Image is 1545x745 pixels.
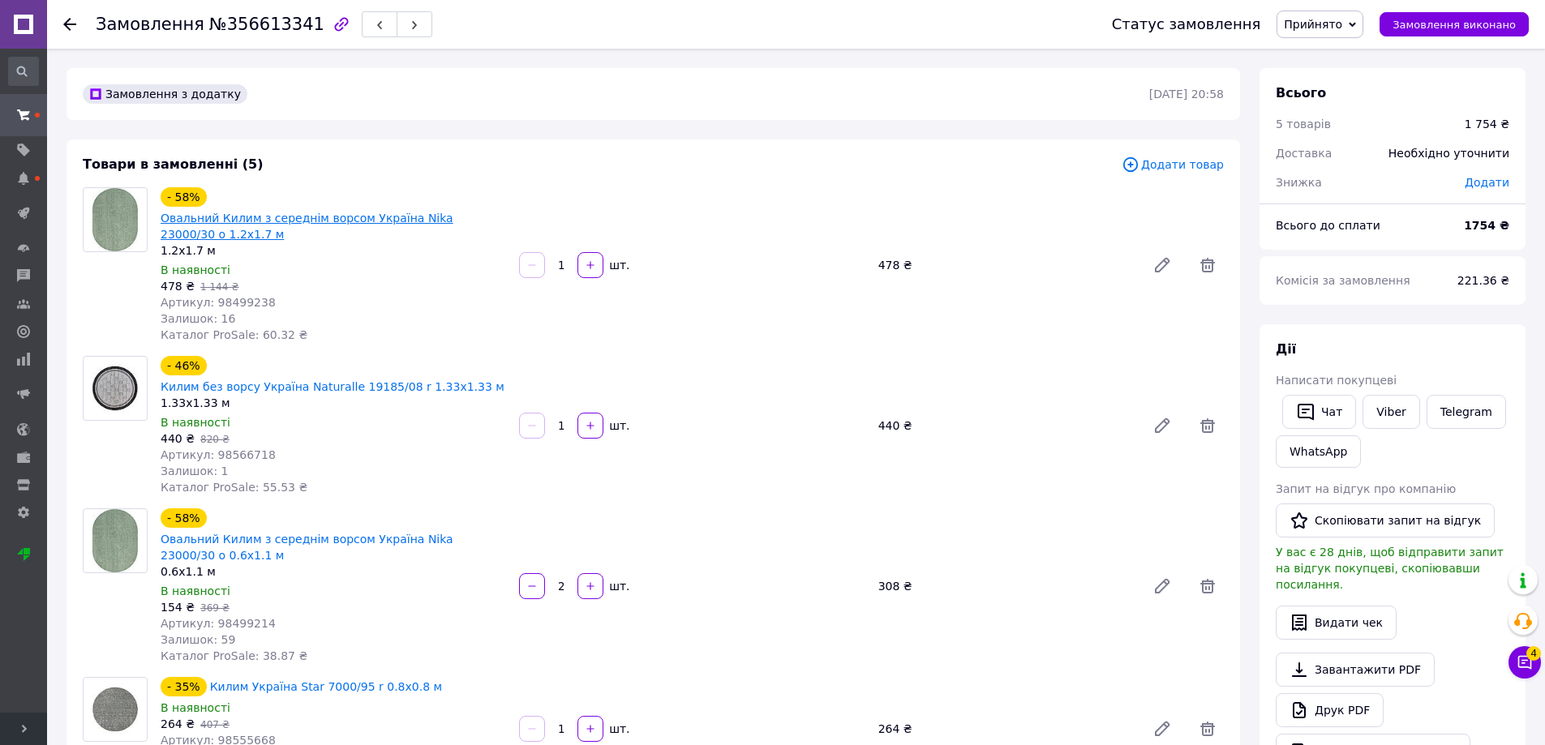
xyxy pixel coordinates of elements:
[92,357,137,420] img: Килим без ворсу Україна Naturalle 19185/08 r 1.33x1.33 м
[161,356,207,375] div: - 46%
[161,242,506,259] div: 1.2x1.7 м
[161,533,453,562] a: Овальний Килим з середнім ворсом Україна Nika 23000/30 o 0.6x1.1 м
[1276,118,1331,131] span: 5 товарів
[92,678,137,741] img: Килим Україна Star 7000/95 r 0.8x0.8 м
[1276,546,1504,591] span: У вас є 28 днів, щоб відправити запит на відгук покупцеві, скопіювавши посилання.
[1526,646,1541,661] span: 4
[1191,570,1224,602] span: Видалити
[1282,395,1356,429] button: Чат
[161,312,235,325] span: Залишок: 16
[872,254,1139,276] div: 478 ₴
[1276,341,1296,357] span: Дії
[200,281,238,293] span: 1 144 ₴
[83,156,264,172] span: Товари в замовленні (5)
[605,257,631,273] div: шт.
[161,701,230,714] span: В наявності
[1146,409,1178,442] a: Редагувати
[1149,88,1224,101] time: [DATE] 20:58
[1276,374,1397,387] span: Написати покупцеві
[92,188,137,251] img: Овальний Килим з середнім ворсом Україна Nika 23000/30 o 1.2x1.7 м
[161,263,230,276] span: В наявності
[161,601,195,614] span: 154 ₴
[161,677,207,696] div: - 35%
[161,563,506,580] div: 0.6x1.1 м
[1276,219,1380,232] span: Всього до сплати
[1393,19,1516,31] span: Замовлення виконано
[1509,646,1541,679] button: Чат з покупцем4
[1427,395,1506,429] a: Telegram
[1191,249,1224,281] span: Видалити
[1276,147,1332,160] span: Доставка
[63,16,76,32] div: Повернутися назад
[605,721,631,737] div: шт.
[605,578,631,594] div: шт.
[872,717,1139,740] div: 264 ₴
[161,296,276,309] span: Артикул: 98499238
[1363,395,1419,429] a: Viber
[200,719,230,730] span: 407 ₴
[161,212,453,241] a: Овальний Килим з середнім ворсом Україна Nika 23000/30 o 1.2x1.7 м
[161,187,207,207] div: - 58%
[1276,503,1495,537] button: Скопіювати запит на відгук
[1276,274,1410,287] span: Комісія за замовлення
[1284,18,1342,31] span: Прийнято
[1276,176,1322,189] span: Знижка
[161,508,207,528] div: - 58%
[1380,12,1529,36] button: Замовлення виконано
[161,328,307,341] span: Каталог ProSale: 60.32 ₴
[1146,713,1178,745] a: Редагувати
[1146,570,1178,602] a: Редагувати
[1191,409,1224,442] span: Видалити
[1465,176,1509,189] span: Додати
[161,395,506,411] div: 1.33x1.33 м
[210,680,442,693] a: Килим Україна Star 7000/95 r 0.8x0.8 м
[161,416,230,429] span: В наявності
[161,280,195,293] span: 478 ₴
[161,649,307,662] span: Каталог ProSale: 38.87 ₴
[1276,482,1456,495] span: Запит на відгук про компанію
[1276,606,1397,640] button: Видати чек
[161,465,229,477] span: Залишок: 1
[1457,274,1509,287] span: 221.36 ₴
[1276,85,1326,101] span: Всього
[161,633,235,646] span: Залишок: 59
[200,434,230,445] span: 820 ₴
[1122,156,1224,173] span: Додати товар
[161,380,504,393] a: Килим без ворсу Україна Naturalle 19185/08 r 1.33x1.33 м
[92,509,137,572] img: Овальний Килим з середнім ворсом Україна Nika 23000/30 o 0.6x1.1 м
[161,717,195,730] span: 264 ₴
[161,617,276,630] span: Артикул: 98499214
[161,584,230,597] span: В наявності
[161,448,276,461] span: Артикул: 98566718
[1276,653,1435,687] a: Завантажити PDF
[872,575,1139,597] div: 308 ₴
[209,15,324,34] span: №356613341
[1464,219,1509,232] b: 1754 ₴
[1379,135,1519,171] div: Необхідно уточнити
[83,84,247,104] div: Замовлення з додатку
[872,414,1139,437] div: 440 ₴
[1146,249,1178,281] a: Редагувати
[1191,713,1224,745] span: Видалити
[161,432,195,445] span: 440 ₴
[1276,693,1384,727] a: Друк PDF
[200,602,230,614] span: 369 ₴
[1276,435,1361,468] a: WhatsApp
[161,481,307,494] span: Каталог ProSale: 55.53 ₴
[1112,16,1261,32] div: Статус замовлення
[605,417,631,434] div: шт.
[96,15,204,34] span: Замовлення
[1465,116,1509,132] div: 1 754 ₴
